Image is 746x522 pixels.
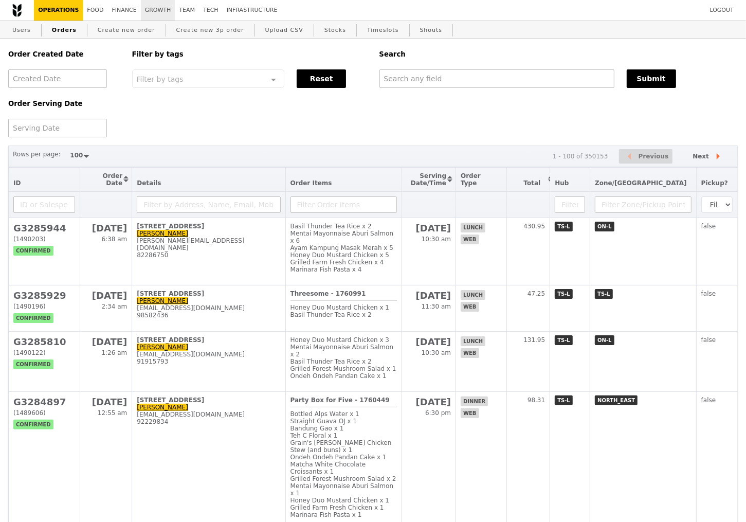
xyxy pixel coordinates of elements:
div: 98582436 [137,312,280,319]
a: Stocks [320,21,350,40]
span: lunch [461,223,485,232]
div: Basil Thunder Tea Rice x 2 [290,223,397,230]
span: Basil Thunder Tea Rice x 2 [290,311,372,318]
a: Create new 3p order [172,21,248,40]
span: ON-L [595,335,614,345]
span: Honey Duo Mustard Chicken x 1 [290,497,390,504]
input: Filter Order Items [290,196,397,213]
h2: [DATE] [85,223,127,233]
span: TS-L [555,395,573,405]
span: confirmed [13,420,53,429]
div: Mentai Mayonnaise Aburi Salmon x 2 [290,344,397,358]
span: NORTH_EAST [595,395,638,405]
h5: Order Serving Date [8,100,120,107]
span: Marinara Fish Pasta x 1 [290,511,362,518]
div: Grilled Farm Fresh Chicken x 4 [290,259,397,266]
span: TS-L [555,335,573,345]
a: [PERSON_NAME] [137,297,188,304]
span: false [701,223,716,230]
h2: [DATE] [407,336,451,347]
input: Filter Hub [555,196,585,213]
div: [STREET_ADDRESS] [137,336,280,344]
span: 12:55 am [98,409,127,417]
span: TS-L [555,289,573,299]
span: web [461,302,479,312]
div: [STREET_ADDRESS] [137,397,280,404]
span: confirmed [13,359,53,369]
input: Filter by Address, Name, Email, Mobile [137,196,280,213]
span: Filter by tags [137,74,184,83]
span: Bottled Alps Water x 1 [290,410,359,418]
div: 1 - 100 of 350153 [553,153,608,160]
a: Upload CSV [261,21,307,40]
div: [EMAIL_ADDRESS][DOMAIN_NAME] [137,304,280,312]
h2: G3285810 [13,336,75,347]
span: Hub [555,179,569,187]
div: [STREET_ADDRESS] [137,223,280,230]
span: dinner [461,397,488,406]
div: (1490203) [13,236,75,243]
div: Marinara Fish Pasta x 4 [290,266,397,273]
span: Teh C Floral x 1 [290,432,338,439]
div: Honey Duo Mustard Chicken x 3 [290,336,397,344]
div: Mentai Mayonnaise Aburi Salmon x 6 [290,230,397,244]
a: Users [8,21,35,40]
span: confirmed [13,313,53,323]
span: Next [693,150,709,163]
input: Search any field [379,69,614,88]
img: Grain logo [12,4,22,17]
span: Straight Guava OJ x 1 [290,418,357,425]
span: 10:30 am [422,349,451,356]
span: Honey Duo Mustard Chicken x 1 [290,304,390,311]
div: Basil Thunder Tea Rice x 2 [290,358,397,365]
span: web [461,408,479,418]
span: confirmed [13,246,53,256]
span: 6:38 am [101,236,127,243]
span: Grilled Farm Fresh Chicken x 1 [290,504,384,511]
label: Rows per page: [13,149,61,159]
span: lunch [461,336,485,346]
b: Threesome - 1760991 [290,290,366,297]
h5: Search [379,50,738,58]
h2: [DATE] [407,290,451,301]
span: TS-L [555,222,573,231]
a: [PERSON_NAME] [137,230,188,237]
span: Zone/[GEOGRAPHIC_DATA] [595,179,687,187]
input: Filter Zone/Pickup Point [595,196,692,213]
span: lunch [461,290,485,300]
div: 82286750 [137,251,280,259]
span: 6:30 pm [425,409,451,417]
h2: G3285944 [13,223,75,233]
h5: Order Created Date [8,50,120,58]
span: 11:30 am [422,303,451,310]
span: Bandung Gao x 1 [290,425,344,432]
div: (1490122) [13,349,75,356]
div: 92229834 [137,418,280,425]
span: web [461,235,479,244]
b: Party Box for Five - 1760449 [290,397,390,404]
button: Next [684,149,733,164]
span: web [461,348,479,358]
span: Order Items [290,179,332,187]
div: 91915793 [137,358,280,365]
button: Previous [619,149,672,164]
span: 98.31 [527,397,545,404]
button: Reset [297,69,346,88]
h2: [DATE] [407,223,451,233]
a: Create new order [94,21,159,40]
button: Submit [627,69,676,88]
span: ID [13,179,21,187]
h2: [DATE] [85,336,127,347]
span: 2:34 am [101,303,127,310]
h2: [DATE] [407,397,451,407]
span: Mentai Mayonnaise Aburi Salmon x 1 [290,482,394,497]
span: Matcha White Chocolate Croissants x 1 [290,461,366,475]
span: Details [137,179,161,187]
h2: [DATE] [85,397,127,407]
div: [PERSON_NAME][EMAIL_ADDRESS][DOMAIN_NAME] [137,237,280,251]
div: Honey Duo Mustard Chicken x 5 [290,251,397,259]
span: Order Type [461,172,481,187]
span: ON-L [595,222,614,231]
input: Serving Date [8,119,107,137]
span: 430.95 [523,223,545,230]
